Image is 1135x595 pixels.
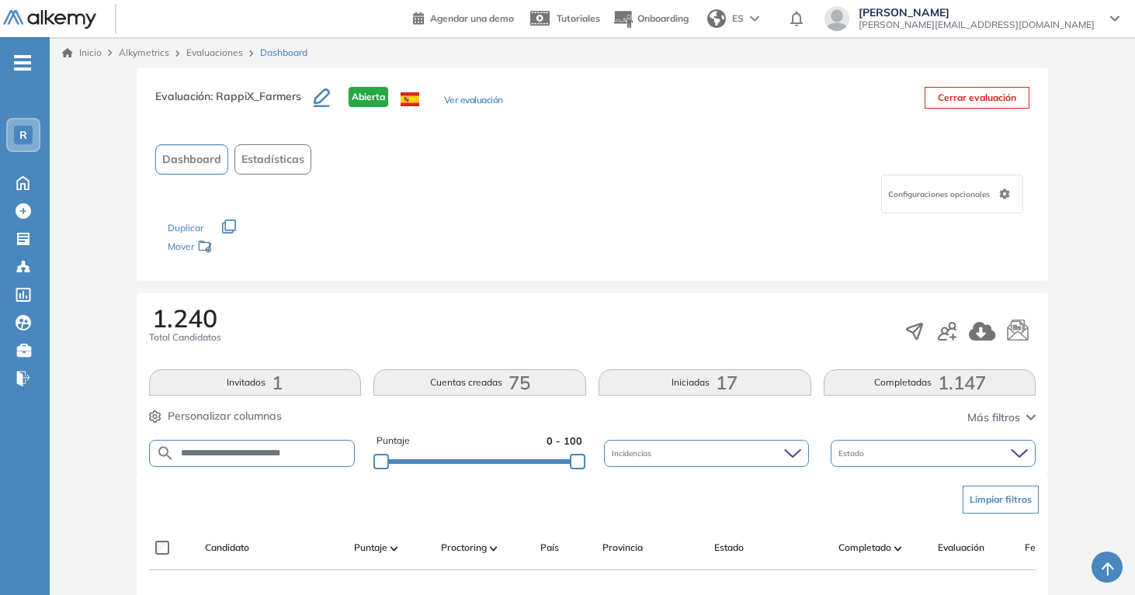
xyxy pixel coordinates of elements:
span: Estadísticas [241,151,304,168]
span: Completado [838,541,891,555]
button: Invitados1 [149,369,362,396]
span: Duplicar [168,222,203,234]
img: ESP [401,92,419,106]
span: ES [732,12,744,26]
span: R [19,129,27,141]
a: Agendar una demo [413,8,514,26]
button: Completadas1.147 [824,369,1036,396]
img: [missing "en.ARROW_ALT" translation] [490,546,498,551]
span: Configuraciones opcionales [888,189,993,200]
span: [PERSON_NAME][EMAIL_ADDRESS][DOMAIN_NAME] [859,19,1095,31]
span: Incidencias [612,448,654,459]
button: Cuentas creadas75 [373,369,586,396]
span: Abierta [349,87,388,107]
button: Iniciadas17 [599,369,811,396]
span: Dashboard [162,151,221,168]
span: Puntaje [377,434,410,448]
span: Onboarding [637,12,689,24]
span: Estado [714,541,744,555]
span: Total Candidatos [149,330,221,344]
img: [missing "en.ARROW_ALT" translation] [894,546,902,551]
button: Ver evaluación [444,93,503,109]
img: arrow [750,16,759,22]
h3: Evaluación [155,87,314,119]
div: Incidencias [604,440,809,467]
div: Configuraciones opcionales [881,175,1023,213]
span: Dashboard [260,46,307,60]
span: Alkymetrics [119,47,169,58]
span: Tutoriales [557,12,600,24]
button: Estadísticas [234,144,311,175]
i: - [14,61,31,64]
span: Agendar una demo [430,12,514,24]
span: Candidato [205,541,249,555]
img: SEARCH_ALT [156,444,175,463]
span: Estado [838,448,867,459]
button: Dashboard [155,144,228,175]
button: Cerrar evaluación [925,87,1029,109]
iframe: Chat Widget [1057,521,1135,595]
img: [missing "en.ARROW_ALT" translation] [390,546,398,551]
span: Provincia [602,541,643,555]
span: Puntaje [354,541,387,555]
button: Más filtros [967,410,1036,426]
span: Proctoring [441,541,487,555]
span: Evaluación [938,541,984,555]
div: Mover [168,234,323,262]
button: Personalizar columnas [149,408,282,424]
span: 0 - 100 [547,434,582,448]
a: Inicio [62,46,102,60]
img: Logo [3,10,96,29]
img: world [707,9,726,28]
span: 1.240 [152,306,217,330]
span: : RappiX_Farmers [210,89,301,103]
span: Personalizar columnas [168,408,282,424]
a: Evaluaciones [186,47,243,58]
span: [PERSON_NAME] [859,6,1095,19]
span: Más filtros [967,410,1020,426]
div: Widget de chat [1057,521,1135,595]
button: Onboarding [613,2,689,36]
div: Estado [831,440,1036,467]
button: Limpiar filtros [963,486,1039,514]
span: Fecha límite [1025,541,1078,555]
span: País [540,541,559,555]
